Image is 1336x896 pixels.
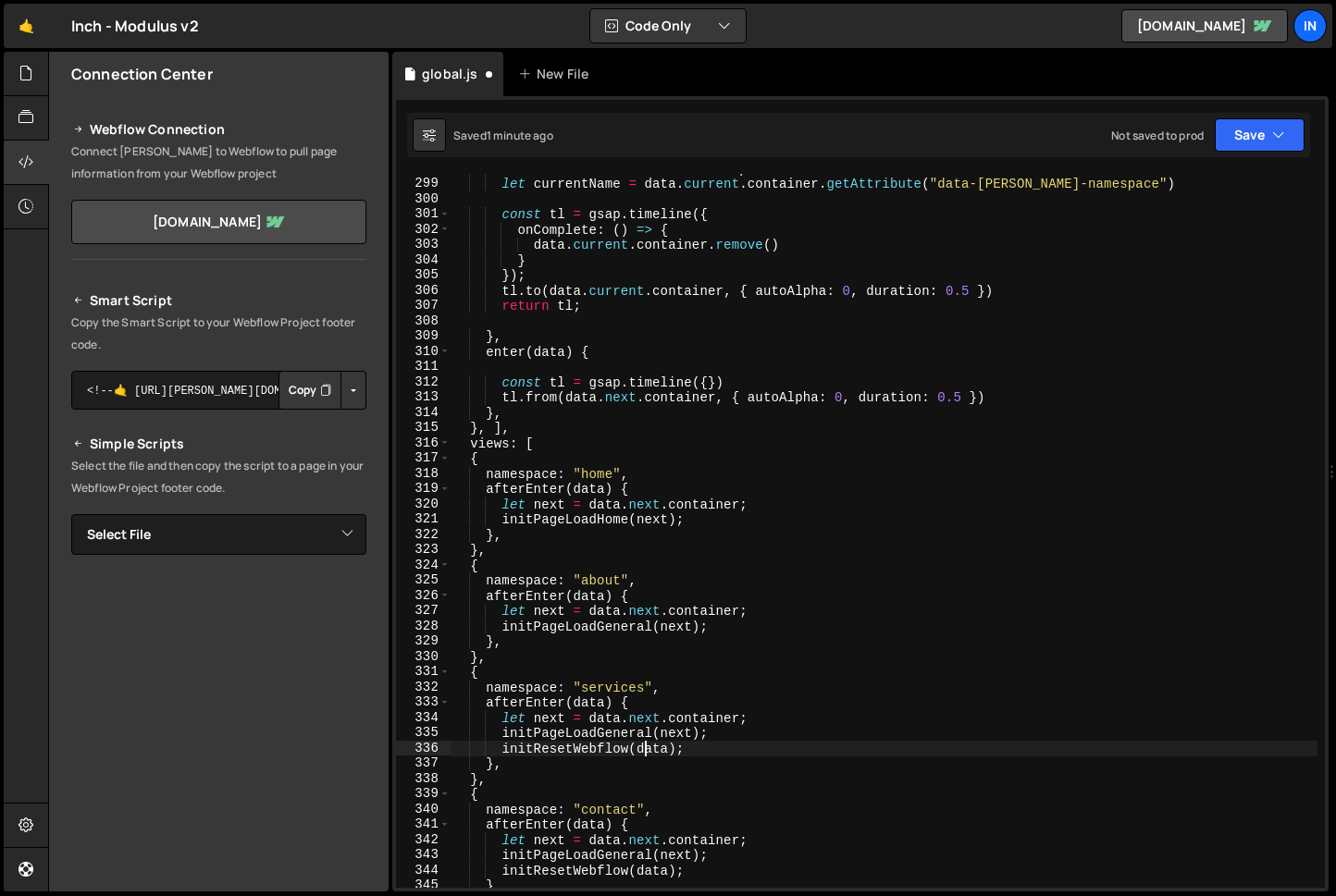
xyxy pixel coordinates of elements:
[396,511,451,527] div: 321
[278,371,341,410] button: Copy
[453,128,553,143] div: Saved
[396,664,451,680] div: 331
[396,816,451,832] div: 341
[396,863,451,878] div: 344
[518,65,596,83] div: New File
[396,603,451,619] div: 327
[396,771,451,787] div: 338
[71,64,213,84] h2: Connection Center
[396,847,451,863] div: 343
[396,786,451,802] div: 339
[396,252,451,268] div: 304
[396,725,451,741] div: 335
[487,128,553,143] div: 1 minute ago
[396,481,451,497] div: 319
[396,741,451,756] div: 336
[396,420,451,436] div: 315
[396,176,451,191] div: 299
[396,710,451,726] div: 334
[71,200,366,244] a: [DOMAIN_NAME]
[1111,128,1204,143] div: Not saved to prod
[71,371,366,410] textarea: <!--🤙 [URL][PERSON_NAME][DOMAIN_NAME]> <script>document.addEventListener("DOMContentLoaded", func...
[396,344,451,360] div: 310
[71,118,366,141] h2: Webflow Connection
[396,298,451,313] div: 307
[396,527,451,543] div: 322
[1215,118,1305,152] button: Save
[396,633,451,649] div: 329
[396,328,451,344] div: 309
[1293,9,1327,43] a: In
[396,359,451,374] div: 311
[396,405,451,421] div: 314
[278,371,366,410] div: Button group with nested dropdown
[71,15,199,37] div: Inch - Modulus v2
[71,289,366,312] h2: Smart Script
[71,433,366,455] h2: Simple Scripts
[396,389,451,405] div: 313
[396,497,451,512] div: 320
[396,450,451,466] div: 317
[1121,9,1288,43] a: [DOMAIN_NAME]
[396,694,451,710] div: 333
[396,283,451,299] div: 306
[396,832,451,848] div: 342
[396,436,451,451] div: 316
[396,206,451,222] div: 301
[4,4,49,48] a: 🤙
[422,65,477,83] div: global.js
[396,572,451,588] div: 325
[396,619,451,634] div: 328
[71,312,366,356] p: Copy the Smart Script to your Webflow Project footer code.
[71,141,366,185] p: Connect [PERSON_NAME] to Webflow to pull page information from your Webflow project
[590,9,746,43] button: Code Only
[396,267,451,283] div: 305
[396,222,451,238] div: 302
[396,542,451,558] div: 323
[396,466,451,482] div: 318
[71,455,366,499] p: Select the file and then copy the script to a page in your Webflow Project footer code.
[396,237,451,252] div: 303
[71,585,368,752] iframe: YouTube video player
[396,755,451,771] div: 337
[396,374,451,390] div: 312
[396,680,451,695] div: 332
[396,649,451,665] div: 330
[396,802,451,817] div: 340
[396,558,451,573] div: 324
[396,313,451,329] div: 308
[396,191,451,207] div: 300
[396,878,451,893] div: 345
[396,588,451,604] div: 326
